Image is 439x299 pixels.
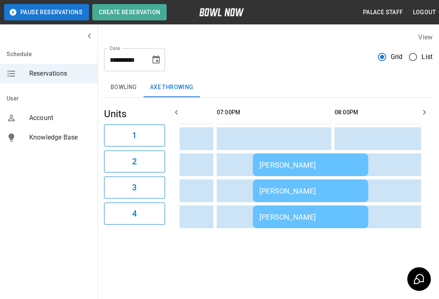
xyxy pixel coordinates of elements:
span: Account [29,113,91,123]
button: Choose date, selected date is Sep 26, 2025 [148,52,164,68]
span: List [422,52,432,62]
button: 4 [104,203,165,225]
div: [PERSON_NAME] [259,187,362,195]
div: [PERSON_NAME] [259,213,362,221]
label: View [418,33,432,41]
button: Palace Staff [360,5,406,20]
button: AXE THROWING [143,78,200,97]
button: Create Reservation [92,4,167,20]
button: Logout [410,5,439,20]
span: Reservations [29,69,91,79]
h6: 1 [132,129,137,142]
div: [PERSON_NAME] [259,161,362,169]
h6: 4 [132,207,137,220]
h6: 2 [132,155,137,168]
img: logo [199,8,244,16]
div: inventory tabs [104,78,432,97]
h5: Units [104,107,165,120]
span: Grid [391,52,403,62]
button: 2 [104,151,165,172]
button: 1 [104,124,165,146]
h6: 3 [132,181,137,194]
button: Bowling [104,78,143,97]
button: 3 [104,177,165,199]
span: Knowledge Base [29,133,91,142]
button: Pause Reservations [4,4,89,20]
